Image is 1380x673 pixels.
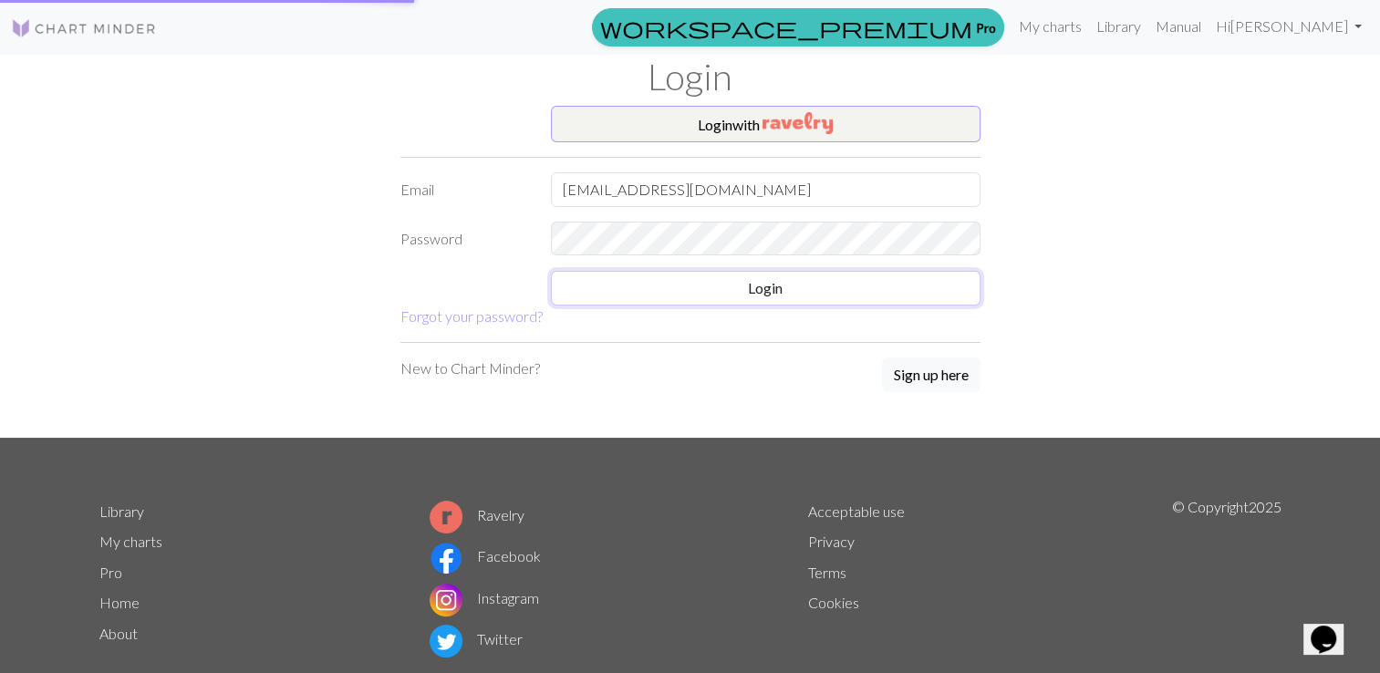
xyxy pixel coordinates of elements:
button: Sign up here [882,357,981,392]
a: My charts [1012,8,1089,45]
img: Ravelry [763,112,833,134]
a: Library [99,502,144,520]
a: Instagram [430,589,539,606]
a: My charts [99,533,162,550]
a: Sign up here [882,357,981,394]
img: Logo [11,17,157,39]
img: Facebook logo [430,542,462,575]
a: Facebook [430,547,541,564]
label: Password [389,222,540,256]
img: Twitter logo [430,625,462,657]
a: Home [99,594,140,611]
img: Ravelry logo [430,501,462,533]
a: Manual [1148,8,1209,45]
a: Forgot your password? [400,307,543,325]
a: Pro [99,564,122,581]
a: Terms [808,564,846,581]
a: Acceptable use [808,502,905,520]
button: Loginwith [551,106,981,142]
button: Login [551,271,981,305]
a: About [99,625,138,642]
a: Privacy [808,533,855,550]
a: Library [1089,8,1148,45]
p: © Copyright 2025 [1172,496,1281,662]
span: workspace_premium [600,15,972,40]
p: New to Chart Minder? [400,357,540,379]
a: Cookies [808,594,859,611]
iframe: chat widget [1303,600,1362,655]
label: Email [389,172,540,207]
a: Hi[PERSON_NAME] [1209,8,1369,45]
img: Instagram logo [430,584,462,616]
a: Twitter [430,630,523,647]
a: Pro [592,8,1004,47]
a: Ravelry [430,506,524,523]
h1: Login [88,55,1292,98]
